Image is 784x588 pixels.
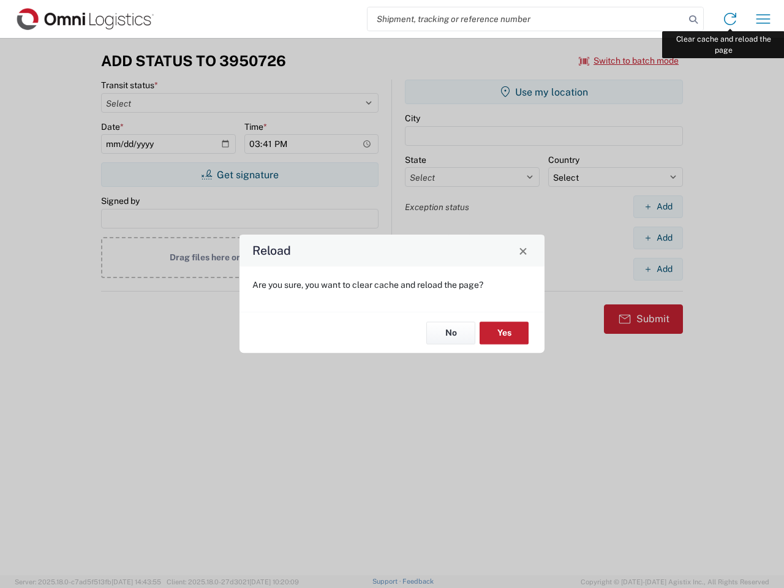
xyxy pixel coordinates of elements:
p: Are you sure, you want to clear cache and reload the page? [252,279,532,290]
input: Shipment, tracking or reference number [367,7,685,31]
h4: Reload [252,242,291,260]
button: No [426,322,475,344]
button: Yes [480,322,529,344]
button: Close [514,242,532,259]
